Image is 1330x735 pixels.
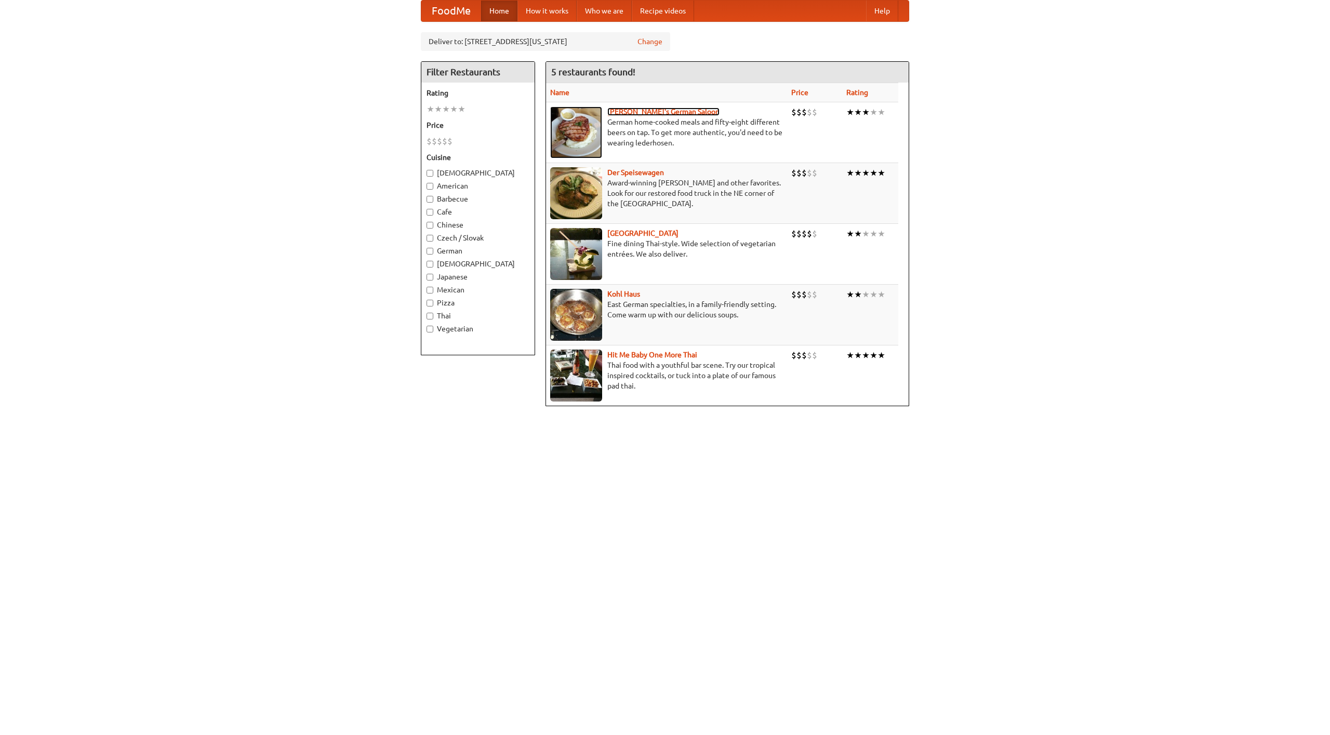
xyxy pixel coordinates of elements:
img: kohlhaus.jpg [550,289,602,341]
label: [DEMOGRAPHIC_DATA] [427,259,529,269]
li: $ [791,167,796,179]
li: $ [807,167,812,179]
li: $ [802,167,807,179]
li: ★ [846,289,854,300]
li: ★ [862,350,870,361]
li: ★ [877,167,885,179]
li: $ [796,289,802,300]
li: $ [812,167,817,179]
li: ★ [877,106,885,118]
li: ★ [862,106,870,118]
li: $ [807,289,812,300]
h5: Cuisine [427,152,529,163]
input: Vegetarian [427,326,433,332]
li: ★ [854,106,862,118]
li: $ [791,106,796,118]
input: Japanese [427,274,433,280]
li: ★ [877,289,885,300]
li: $ [812,228,817,239]
ng-pluralize: 5 restaurants found! [551,67,635,77]
li: ★ [846,167,854,179]
label: [DEMOGRAPHIC_DATA] [427,168,529,178]
li: ★ [870,289,877,300]
input: Chinese [427,222,433,229]
a: Home [481,1,517,21]
img: babythai.jpg [550,350,602,402]
li: ★ [877,350,885,361]
a: Price [791,88,808,97]
a: How it works [517,1,577,21]
li: $ [437,136,442,147]
p: Thai food with a youthful bar scene. Try our tropical inspired cocktails, or tuck into a plate of... [550,360,783,391]
input: Mexican [427,287,433,293]
li: $ [791,228,796,239]
li: $ [807,350,812,361]
li: ★ [870,106,877,118]
a: Kohl Haus [607,290,640,298]
label: Japanese [427,272,529,282]
a: FoodMe [421,1,481,21]
label: Mexican [427,285,529,295]
label: Barbecue [427,194,529,204]
li: $ [796,167,802,179]
label: Vegetarian [427,324,529,334]
label: Thai [427,311,529,321]
input: [DEMOGRAPHIC_DATA] [427,261,433,268]
b: [GEOGRAPHIC_DATA] [607,229,679,237]
li: ★ [854,289,862,300]
input: Barbecue [427,196,433,203]
a: [PERSON_NAME]'s German Saloon [607,108,720,116]
li: ★ [458,103,465,115]
p: German home-cooked meals and fifty-eight different beers on tap. To get more authentic, you'd nee... [550,117,783,148]
label: Chinese [427,220,529,230]
li: $ [802,350,807,361]
h4: Filter Restaurants [421,62,535,83]
li: $ [802,228,807,239]
li: $ [796,106,802,118]
label: Cafe [427,207,529,217]
li: $ [807,106,812,118]
p: East German specialties, in a family-friendly setting. Come warm up with our delicious soups. [550,299,783,320]
input: Thai [427,313,433,319]
a: Der Speisewagen [607,168,664,177]
li: $ [427,136,432,147]
li: ★ [862,167,870,179]
li: ★ [450,103,458,115]
a: Recipe videos [632,1,694,21]
li: $ [807,228,812,239]
h5: Rating [427,88,529,98]
li: ★ [854,167,862,179]
li: $ [791,350,796,361]
a: Who we are [577,1,632,21]
li: $ [812,106,817,118]
li: ★ [854,228,862,239]
a: Change [637,36,662,47]
li: $ [432,136,437,147]
li: ★ [434,103,442,115]
li: ★ [846,350,854,361]
li: $ [791,289,796,300]
li: ★ [877,228,885,239]
li: $ [796,350,802,361]
a: Name [550,88,569,97]
input: German [427,248,433,255]
li: $ [796,228,802,239]
li: ★ [427,103,434,115]
a: Help [866,1,898,21]
label: Pizza [427,298,529,308]
li: $ [442,136,447,147]
label: German [427,246,529,256]
img: speisewagen.jpg [550,167,602,219]
li: ★ [870,228,877,239]
h5: Price [427,120,529,130]
li: $ [812,289,817,300]
li: ★ [862,228,870,239]
li: $ [812,350,817,361]
a: Rating [846,88,868,97]
li: ★ [854,350,862,361]
img: satay.jpg [550,228,602,280]
input: [DEMOGRAPHIC_DATA] [427,170,433,177]
input: Cafe [427,209,433,216]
